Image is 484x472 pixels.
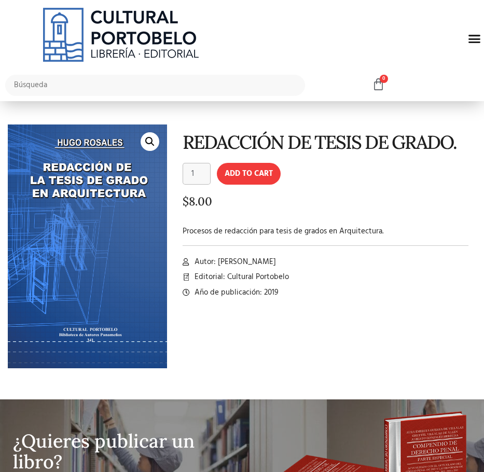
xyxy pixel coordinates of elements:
span: Editorial: Cultural Portobelo [192,271,289,283]
bdi: 8.00 [183,194,212,209]
span: 0 [380,75,388,83]
h1: REDACCIÓN DE TESIS DE GRADO. [183,132,468,153]
a: 0 [372,78,385,92]
p: Procesos de redacción para tesis de grados en Arquitectura. [183,226,468,238]
span: Año de publicación: 2019 [192,287,279,299]
span: Autor: [PERSON_NAME] [192,256,276,268]
h2: ¿Quieres publicar un libro? [13,431,237,472]
a: 🔍 [141,132,159,151]
input: Búsqueda [5,75,305,96]
span: $ [183,194,189,209]
button: Add to cart [217,163,281,185]
input: Product quantity [183,163,211,185]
